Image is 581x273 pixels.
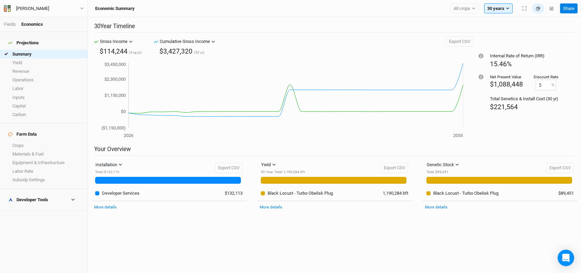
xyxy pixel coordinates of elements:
tspan: $0 [121,109,126,114]
button: 30 years [484,3,513,14]
span: All crops [454,5,470,12]
div: Black Locust - Turbo Obelisk Plug [268,190,333,196]
div: Total : $132,113 [95,170,125,175]
button: Export CSV [381,163,408,173]
a: Fields [4,22,16,27]
span: $1,088,448 [490,80,523,88]
button: Share [560,3,578,14]
div: Farm Data [8,132,37,137]
div: Total Genetics & Install Cost (30 yr) [490,96,558,102]
div: Projections [8,40,39,46]
span: $221,564 [490,103,518,111]
div: Economics [21,21,43,27]
div: Open Intercom Messenger [558,250,574,266]
div: Discount Rate [534,74,558,80]
div: Yield [261,161,271,168]
button: Export CSV [546,163,574,173]
div: Tooltip anchor [478,53,484,59]
div: Tooltip anchor [478,74,484,80]
button: Export CSV [215,163,243,173]
button: Gross Income [98,36,134,47]
h2: 30 Year Timeline [94,23,575,33]
tspan: ($1,150,000) [101,125,126,130]
label: % [551,82,554,88]
div: Total : $89,451 [426,170,462,175]
a: More details [260,205,282,209]
div: Developer Tools [8,197,48,203]
div: Cumulative Gross Income [160,38,210,45]
input: 0 [536,80,556,90]
button: Yield [258,160,279,170]
a: More details [425,205,447,209]
td: 1,190,284 bft [379,186,412,201]
button: Export CSV [446,36,473,47]
h2: Your Overview [94,146,575,156]
div: Internal Rate of Return (IRR) [490,53,558,59]
a: More details [94,205,116,209]
tspan: 2026 [124,133,133,138]
td: $132,113 [215,186,246,201]
h3: Economic Summary [95,6,135,11]
div: Developer Services [102,190,139,196]
div: Installation [96,161,117,168]
button: Cumulative Gross Income [158,36,217,47]
div: 30 Year Total : 1,190,284 bft [261,170,305,175]
div: Net Present Value [490,74,523,80]
h4: Developer Tools [4,193,83,207]
td: $89,451 [547,186,578,201]
tspan: 2055 [453,133,463,138]
button: All crops [450,3,479,14]
button: Genetic Stock [424,160,462,170]
div: Bronson Stone [16,5,49,12]
span: (30 yr) [194,50,204,55]
div: Black Locust - Turbo Obelisk Plug [433,190,499,196]
div: $114,244 [100,47,127,56]
span: (Avg/yr) [129,50,142,55]
div: [PERSON_NAME] [16,5,49,12]
div: Genetic Stock [427,161,454,168]
tspan: $2,300,000 [104,77,126,82]
tspan: $3,450,000 [104,62,126,67]
tspan: $1,150,000 [104,93,126,98]
button: [PERSON_NAME] [3,5,84,12]
div: Gross Income [100,38,127,45]
span: 15.46% [490,60,512,68]
div: $3,427,320 [159,47,192,56]
button: Installation [92,160,125,170]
